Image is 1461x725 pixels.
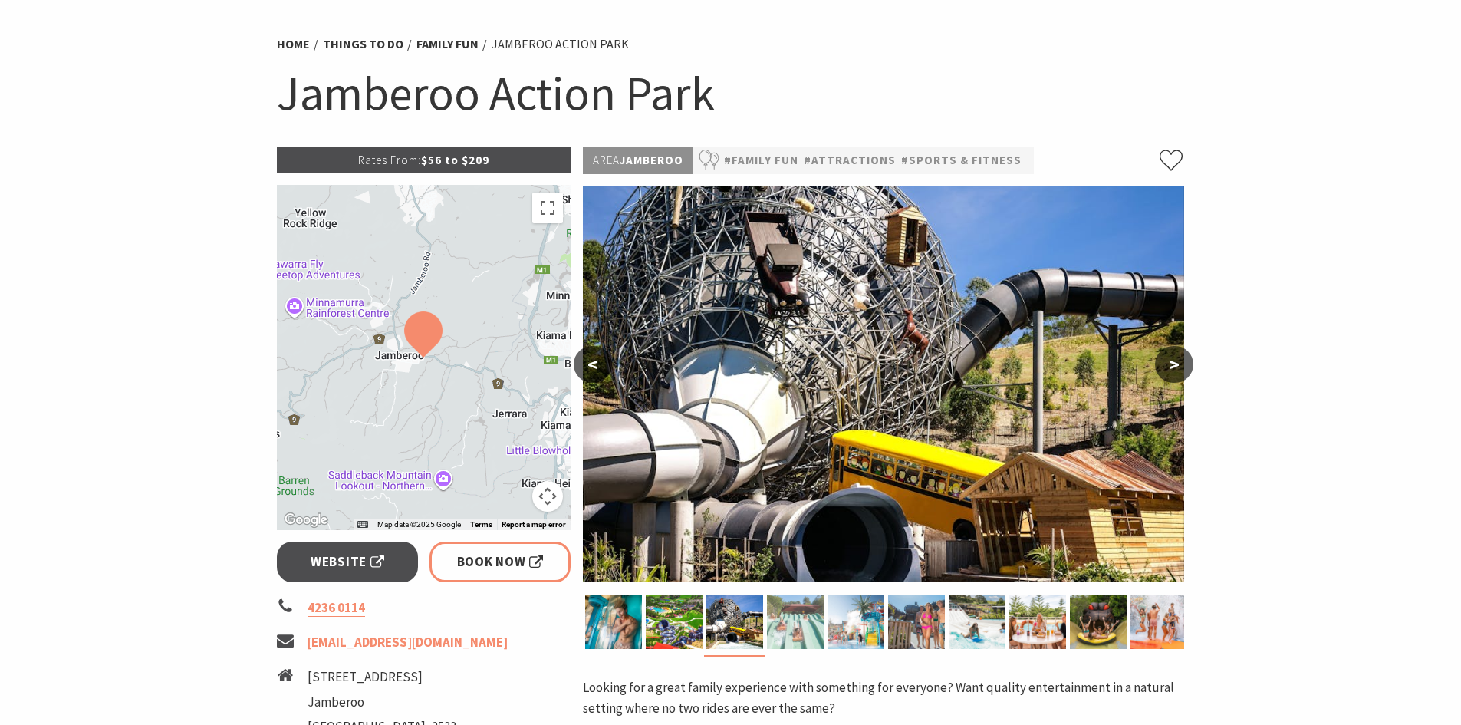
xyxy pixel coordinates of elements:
[277,62,1185,124] h1: Jamberoo Action Park
[949,595,1005,649] img: Feel The Rush, race your mates - Octo-Racer, only at Jamberoo Action Park
[308,692,456,713] li: Jamberoo
[706,595,763,649] img: The Perfect Storm
[311,552,384,572] span: Website
[574,346,612,383] button: <
[277,36,310,52] a: Home
[377,520,461,529] span: Map data ©2025 Google
[804,151,896,170] a: #Attractions
[308,634,508,651] a: [EMAIL_ADDRESS][DOMAIN_NAME]
[457,552,544,572] span: Book Now
[277,542,419,582] a: Website
[901,151,1022,170] a: #Sports & Fitness
[277,147,571,173] p: $56 to $209
[724,151,798,170] a: #Family Fun
[358,153,421,167] span: Rates From:
[502,520,566,529] a: Report a map error
[593,153,620,167] span: Area
[281,510,331,530] img: Google
[357,519,368,530] button: Keyboard shortcuts
[492,35,629,54] li: Jamberoo Action Park
[583,677,1184,719] p: Looking for a great family experience with something for everyone? Want quality entertainment in ...
[767,595,824,649] img: only at Jamberoo...where you control the action!
[281,510,331,530] a: Open this area in Google Maps (opens a new window)
[532,193,563,223] button: Toggle fullscreen view
[323,36,403,52] a: Things To Do
[429,542,571,582] a: Book Now
[470,520,492,529] a: Terms (opens in new tab)
[308,667,456,687] li: [STREET_ADDRESS]
[583,186,1184,582] img: The Perfect Storm
[308,599,365,617] a: 4236 0114
[828,595,884,649] img: Jamberoo Action Park
[585,595,642,649] img: A Truly Hair Raising Experience - The Stinger, only at Jamberoo!
[1070,595,1127,649] img: Drop into the Darkness on The Taipan!
[646,595,703,649] img: Jamberoo Action Park
[532,481,563,512] button: Map camera controls
[416,36,479,52] a: Family Fun
[1155,346,1193,383] button: >
[1130,595,1187,649] img: Fun for everyone at Banjo's Billabong
[583,147,693,174] p: Jamberoo
[1009,595,1066,649] img: Bombora Seafood Bombora Scoop
[888,595,945,649] img: Jamberoo...where you control the Action!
